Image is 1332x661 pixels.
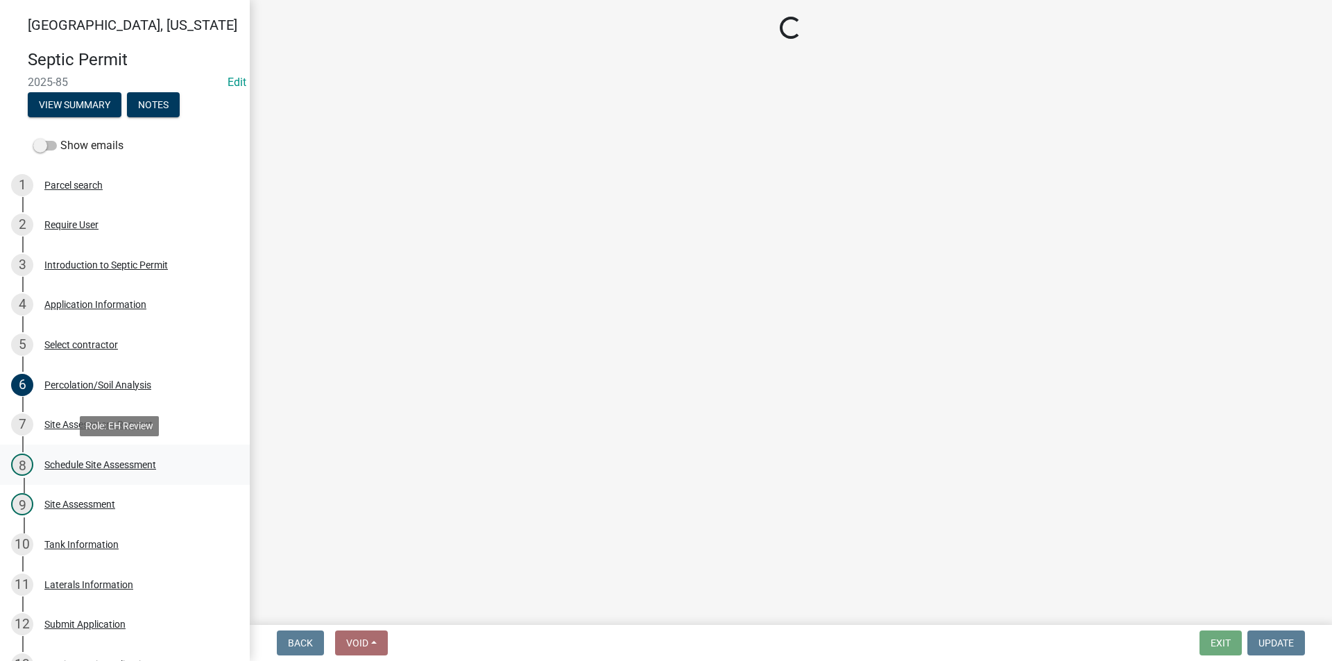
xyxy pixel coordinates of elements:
[11,174,33,196] div: 1
[11,334,33,356] div: 5
[11,454,33,476] div: 8
[44,260,168,270] div: Introduction to Septic Permit
[44,220,99,230] div: Require User
[44,580,133,590] div: Laterals Information
[11,293,33,316] div: 4
[28,17,237,33] span: [GEOGRAPHIC_DATA], [US_STATE]
[11,374,33,396] div: 6
[44,380,151,390] div: Percolation/Soil Analysis
[44,499,115,509] div: Site Assessment
[44,619,126,629] div: Submit Application
[44,180,103,190] div: Parcel search
[127,100,180,111] wm-modal-confirm: Notes
[277,630,324,655] button: Back
[228,76,246,89] a: Edit
[44,300,146,309] div: Application Information
[11,413,33,436] div: 7
[44,540,119,549] div: Tank Information
[28,92,121,117] button: View Summary
[1258,637,1294,649] span: Update
[127,92,180,117] button: Notes
[11,493,33,515] div: 9
[11,254,33,276] div: 3
[288,637,313,649] span: Back
[11,613,33,635] div: 12
[28,76,222,89] span: 2025-85
[11,533,33,556] div: 10
[28,50,239,70] h4: Septic Permit
[335,630,388,655] button: Void
[33,137,123,154] label: Show emails
[28,100,121,111] wm-modal-confirm: Summary
[11,574,33,596] div: 11
[44,420,153,429] div: Site Assessment Request
[1247,630,1305,655] button: Update
[44,460,156,470] div: Schedule Site Assessment
[1199,630,1242,655] button: Exit
[228,76,246,89] wm-modal-confirm: Edit Application Number
[44,340,118,350] div: Select contractor
[346,637,368,649] span: Void
[80,416,159,436] div: Role: EH Review
[11,214,33,236] div: 2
